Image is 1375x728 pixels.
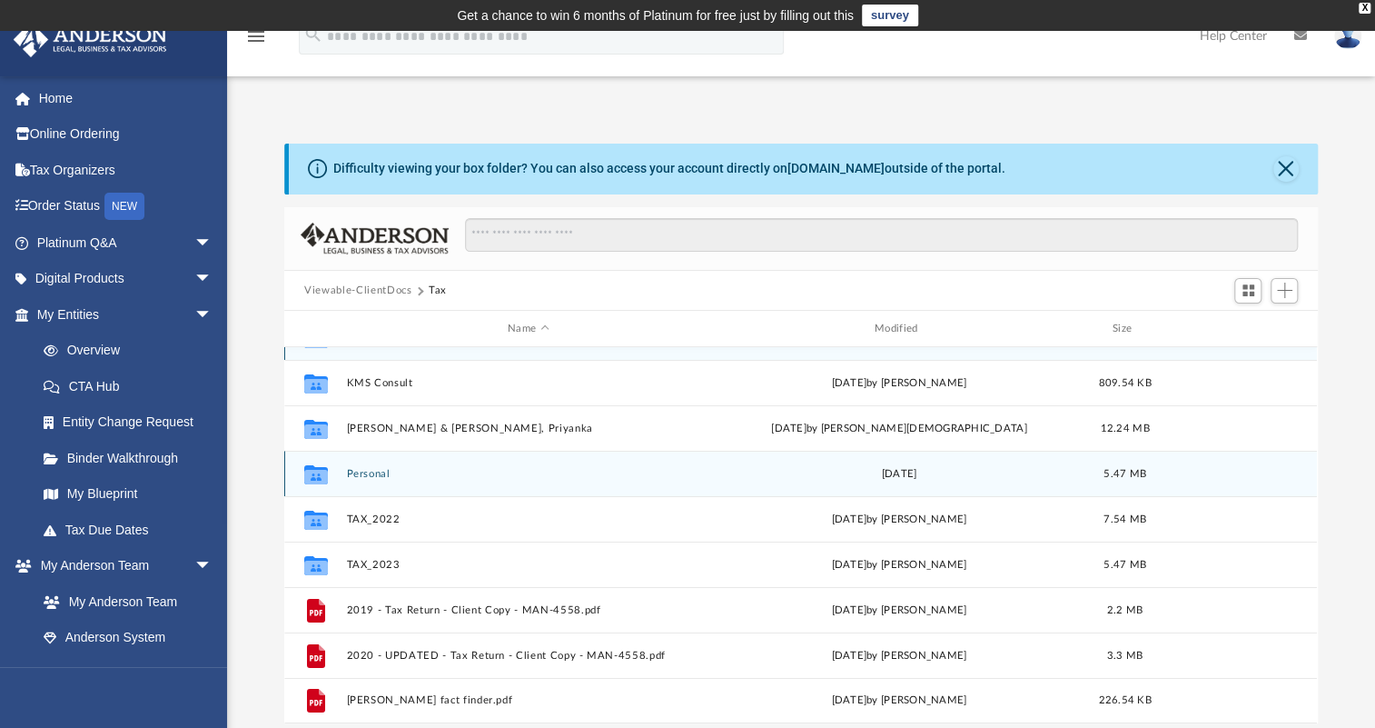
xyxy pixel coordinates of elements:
[13,188,240,225] a: Order StatusNEW
[717,321,1081,337] div: Modified
[717,421,1081,437] div: [DATE] by [PERSON_NAME][DEMOGRAPHIC_DATA]
[1271,278,1298,304] button: Add
[347,377,710,389] button: KMS Consult
[787,161,885,175] a: [DOMAIN_NAME]
[457,5,854,26] div: Get a chance to win 6 months of Platinum for free just by filling out this
[304,283,411,299] button: Viewable-ClientDocs
[194,548,231,585] span: arrow_drop_down
[13,261,240,297] a: Digital Productsarrow_drop_down
[1103,469,1146,479] span: 5.47 MB
[13,152,240,188] a: Tax Organizers
[25,440,240,476] a: Binder Walkthrough
[1099,378,1152,388] span: 809.54 KB
[25,583,222,620] a: My Anderson Team
[333,159,1005,178] div: Difficulty viewing your box folder? You can also access your account directly on outside of the p...
[717,466,1081,483] div: [DATE]
[717,603,1081,619] div: [DATE] by [PERSON_NAME]
[346,321,709,337] div: Name
[347,468,710,480] button: Personal
[194,261,231,298] span: arrow_drop_down
[1103,514,1146,524] span: 7.54 MB
[25,655,231,692] a: Client Referrals
[1101,424,1150,434] span: 12.24 MB
[717,375,1081,392] div: [DATE] by [PERSON_NAME]
[1273,156,1299,182] button: Close
[1099,695,1152,705] span: 226.54 KB
[25,368,240,404] a: CTA Hub
[1103,560,1146,570] span: 5.47 MB
[347,604,710,616] button: 2019 - Tax Return - Client Copy - MAN-4558.pdf
[194,224,231,262] span: arrow_drop_down
[347,650,710,662] button: 2020 - UPDATED - Tax Return - Client Copy - MAN-4558.pdf
[465,218,1298,253] input: Search files and folders
[717,512,1081,528] div: [DATE] by [PERSON_NAME]
[8,22,173,57] img: Anderson Advisors Platinum Portal
[13,116,240,153] a: Online Ordering
[1107,651,1143,661] span: 3.3 MB
[245,35,267,47] a: menu
[25,476,231,513] a: My Blueprint
[717,693,1081,709] div: [DATE] by [PERSON_NAME]
[25,512,240,548] a: Tax Due Dates
[1334,23,1361,49] img: User Pic
[13,80,240,116] a: Home
[347,694,710,706] button: [PERSON_NAME] fact finder.pdf
[347,423,710,434] button: [PERSON_NAME] & [PERSON_NAME], Priyanka
[13,548,231,584] a: My Anderson Teamarrow_drop_down
[292,321,338,337] div: id
[13,224,240,261] a: Platinum Q&Aarrow_drop_down
[347,514,710,525] button: TAX_2022
[284,347,1317,723] div: grid
[717,648,1081,664] div: [DATE] by [PERSON_NAME]
[25,333,240,369] a: Overview
[194,296,231,334] span: arrow_drop_down
[1359,3,1370,14] div: close
[862,5,918,26] a: survey
[303,25,323,45] i: search
[1089,321,1162,337] div: Size
[347,559,710,571] button: TAX_2023
[25,620,231,656] a: Anderson System
[429,283,447,299] button: Tax
[1169,321,1296,337] div: id
[717,557,1081,573] div: [DATE] by [PERSON_NAME]
[104,193,144,220] div: NEW
[245,25,267,47] i: menu
[13,296,240,333] a: My Entitiesarrow_drop_down
[1107,605,1143,615] span: 2.2 MB
[25,404,240,441] a: Entity Change Request
[1234,278,1261,304] button: Switch to Grid View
